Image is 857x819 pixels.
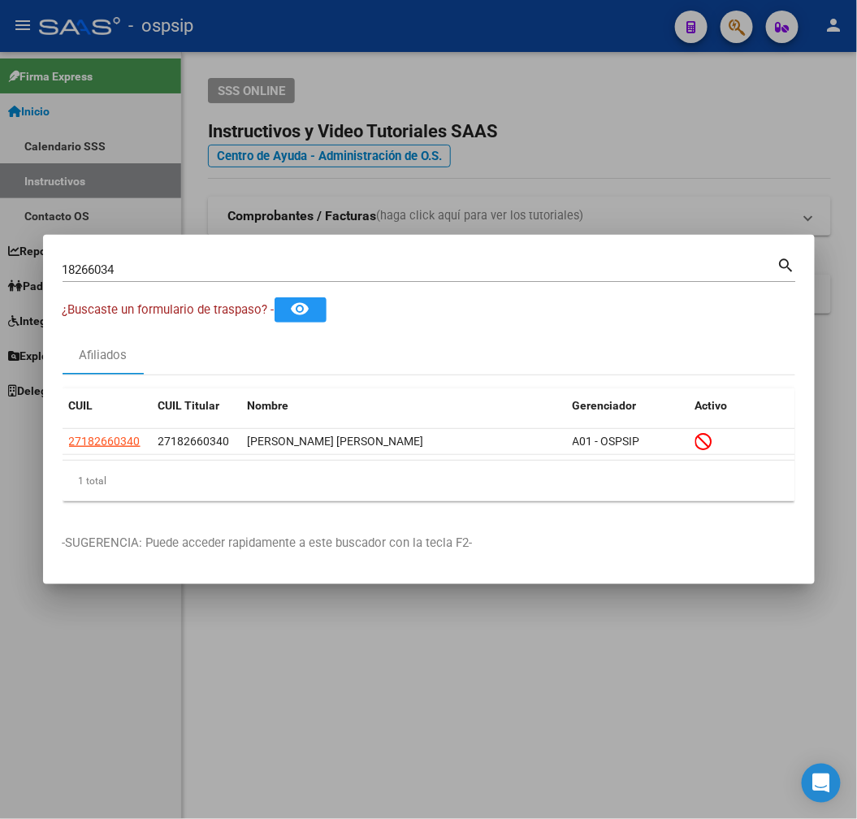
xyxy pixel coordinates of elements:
[63,534,795,552] p: -SUGERENCIA: Puede acceder rapidamente a este buscador con la tecla F2-
[152,388,241,423] datatable-header-cell: CUIL Titular
[573,399,637,412] span: Gerenciador
[69,435,141,448] span: 27182660340
[79,346,127,365] div: Afiliados
[695,399,728,412] span: Activo
[566,388,689,423] datatable-header-cell: Gerenciador
[63,388,152,423] datatable-header-cell: CUIL
[802,764,841,803] div: Open Intercom Messenger
[248,432,560,451] div: [PERSON_NAME] [PERSON_NAME]
[63,461,795,501] div: 1 total
[248,399,289,412] span: Nombre
[69,399,93,412] span: CUIL
[573,435,640,448] span: A01 - OSPSIP
[241,388,566,423] datatable-header-cell: Nombre
[158,435,230,448] span: 27182660340
[689,388,795,423] datatable-header-cell: Activo
[291,299,310,318] mat-icon: remove_red_eye
[63,302,275,317] span: ¿Buscaste un formulario de traspaso? -
[777,254,796,274] mat-icon: search
[158,399,220,412] span: CUIL Titular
